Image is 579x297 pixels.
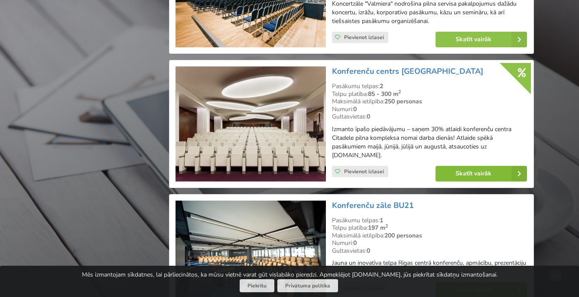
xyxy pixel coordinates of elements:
[332,66,483,76] a: Konferenču centrs [GEOGRAPHIC_DATA]
[332,217,527,224] div: Pasākumu telpas:
[353,239,357,247] strong: 0
[332,113,527,121] div: Gultasvietas:
[332,239,527,247] div: Numuri:
[240,279,274,293] button: Piekrītu
[332,90,527,98] div: Telpu platība:
[380,82,383,90] strong: 2
[368,224,388,232] strong: 197 m
[368,90,401,98] strong: 85 - 300 m
[367,247,370,255] strong: 0
[380,216,383,224] strong: 1
[277,279,338,293] a: Privātuma politika
[332,82,527,90] div: Pasākumu telpas:
[384,231,422,240] strong: 200 personas
[436,166,527,181] a: Skatīt vairāk
[332,232,527,240] div: Maksimālā ietilpība:
[332,224,527,232] div: Telpu platība:
[176,66,326,181] img: Konferenču centrs | Rīga | Konferenču centrs Citadele
[367,112,370,121] strong: 0
[353,105,357,113] strong: 0
[332,125,527,160] p: Izmanto īpašo piedāvājumu – saņem 30% atlaidi konferenču centra Citadele pilna kompleksa nomai da...
[332,200,414,211] a: Konferenču zāle BU21
[384,97,422,106] strong: 250 personas
[344,168,384,175] span: Pievienot izlasei
[398,89,401,95] sup: 2
[436,32,527,47] a: Skatīt vairāk
[344,34,384,41] span: Pievienot izlasei
[332,247,527,255] div: Gultasvietas:
[332,259,527,276] p: Jauna un inovatīva telpa Rīgas centrā konferenču, apmācību, prezentāciju un citu pasākumu rīkošan...
[332,98,527,106] div: Maksimālā ietilpība:
[385,223,388,229] sup: 2
[332,106,527,113] div: Numuri:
